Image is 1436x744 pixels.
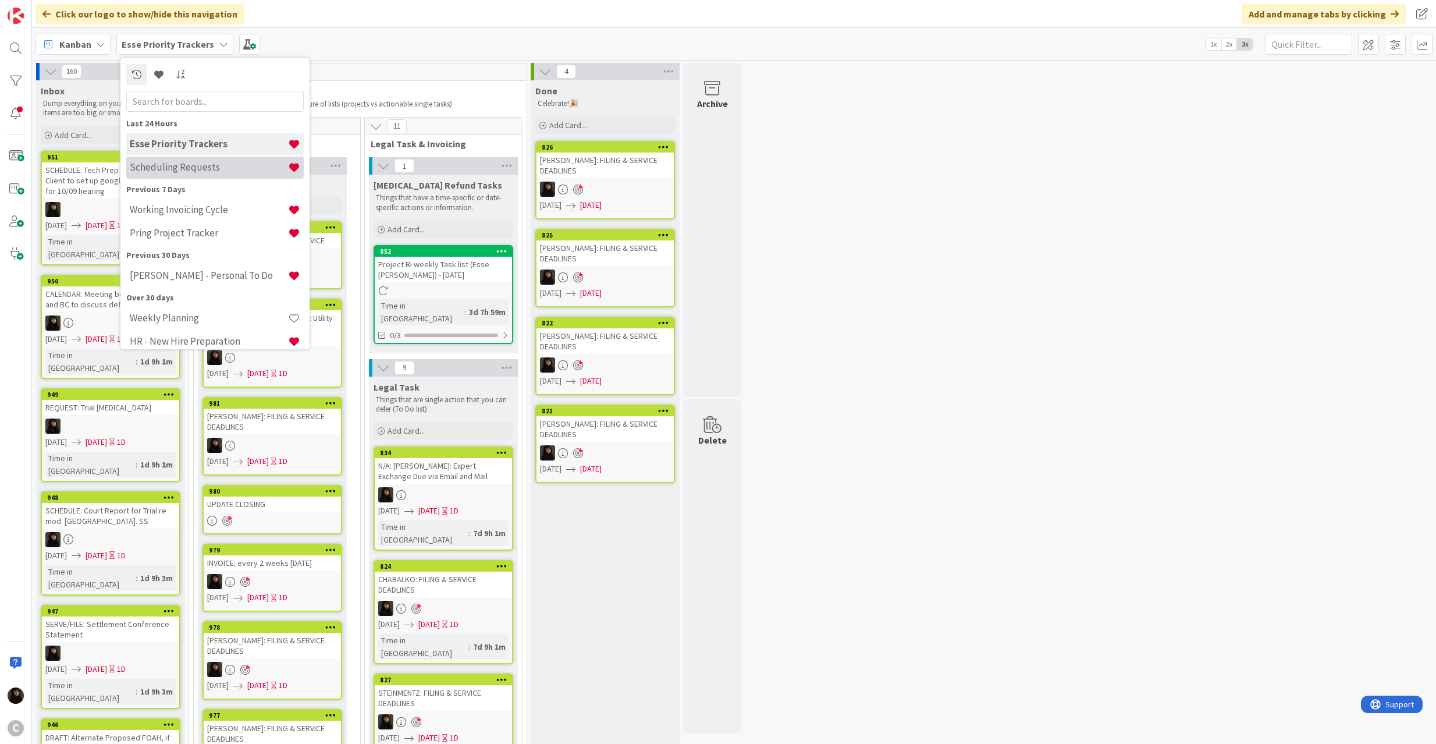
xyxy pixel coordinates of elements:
[86,663,107,675] span: [DATE]
[204,555,341,571] div: INVOICE: every 2 weeks [DATE]
[202,544,342,612] a: 979INVOICE: every 2 weeks [DATE]ES[DATE][DATE]1D
[540,287,561,299] span: [DATE]
[378,601,393,616] img: ES
[41,275,180,379] a: 950CALENDAR: Meeting between client and BC to discuss defaultES[DATE][DATE]1DTime in [GEOGRAPHIC_...
[42,389,179,415] div: 949REQUEST: Trial [MEDICAL_DATA]
[55,130,92,140] span: Add Card...
[542,407,674,415] div: 821
[536,270,674,285] div: ES
[41,491,180,596] a: 948SCHEDULE: Court Report for Trial re mod. [GEOGRAPHIC_DATA]. SSES[DATE][DATE]1DTime in [GEOGRAP...
[136,355,137,368] span: :
[42,400,179,415] div: REQUEST: Trial [MEDICAL_DATA]
[35,3,244,24] div: Click our logo to show/hide this navigation
[380,247,512,256] div: 852
[375,448,512,484] div: 834N/A: [PERSON_NAME]: Expert Exchange Due via Email and Mail
[542,319,674,327] div: 822
[47,391,179,399] div: 949
[580,463,602,475] span: [DATE]
[117,219,126,232] div: 1D
[378,634,468,660] div: Time in [GEOGRAPHIC_DATA]
[388,224,425,235] span: Add Card...
[375,714,512,729] div: ES
[137,685,176,698] div: 1d 9h 3m
[130,161,288,173] h4: Scheduling Requests
[536,416,674,442] div: [PERSON_NAME]: FILING & SERVICE DEADLINES
[697,97,728,111] div: Archive
[450,732,458,744] div: 1D
[536,328,674,354] div: [PERSON_NAME]: FILING & SERVICE DEADLINES
[117,663,126,675] div: 1D
[45,532,61,547] img: ES
[45,452,136,477] div: Time in [GEOGRAPHIC_DATA]
[375,257,512,282] div: Project Bi weekly Task list (Esse [PERSON_NAME]) - [DATE]
[126,90,304,111] input: Search for boards...
[42,276,179,312] div: 950CALENDAR: Meeting between client and BC to discuss default
[204,438,341,453] div: ES
[42,389,179,400] div: 949
[45,202,61,217] img: ES
[549,120,587,130] span: Add Card...
[41,605,180,709] a: 947SERVE/FILE: Settlement Conference StatementES[DATE][DATE]1DTime in [GEOGRAPHIC_DATA]:1d 9h 3m
[535,141,675,219] a: 826[PERSON_NAME]: FILING & SERVICE DEADLINESES[DATE][DATE]
[209,546,341,554] div: 979
[45,333,67,345] span: [DATE]
[41,151,180,265] a: 951SCHEDULE: Tech Prep Meeting with Client to set up google space chat for 10/09 hearingES[DATE][...
[42,503,179,529] div: SCHEDULE: Court Report for Trial re mod. [GEOGRAPHIC_DATA]. SS
[394,361,414,375] span: 9
[137,355,176,368] div: 1d 9h 1m
[136,685,137,698] span: :
[540,182,555,197] img: ES
[470,527,509,540] div: 7d 9h 1m
[8,8,24,24] img: Visit kanbanzone.com
[468,640,470,653] span: :
[378,520,468,546] div: Time in [GEOGRAPHIC_DATA]
[1265,34,1352,55] input: Quick Filter...
[1206,38,1221,50] span: 1x
[47,153,179,161] div: 951
[204,622,341,658] div: 978[PERSON_NAME]: FILING & SERVICE DEADLINES
[375,675,512,685] div: 827
[247,591,269,604] span: [DATE]
[126,291,304,303] div: Over 30 days
[376,395,511,414] p: Things that are single action that you can defer (To Do list)
[86,436,107,448] span: [DATE]
[418,732,440,744] span: [DATE]
[45,235,131,261] div: Time in [GEOGRAPHIC_DATA]
[42,419,179,434] div: ES
[540,445,555,460] img: ES
[378,714,393,729] img: ES
[42,532,179,547] div: ES
[204,622,341,633] div: 978
[536,357,674,373] div: ES
[8,688,24,704] img: ES
[374,179,502,191] span: Retainer Refund Tasks
[470,640,509,653] div: 7d 9h 1m
[536,142,674,178] div: 826[PERSON_NAME]: FILING & SERVICE DEADLINES
[45,550,67,562] span: [DATE]
[536,318,674,328] div: 822
[209,623,341,632] div: 978
[204,662,341,677] div: ES
[207,455,229,467] span: [DATE]
[42,720,179,730] div: 946
[202,621,342,700] a: 978[PERSON_NAME]: FILING & SERVICE DEADLINESES[DATE][DATE]1D
[464,306,466,318] span: :
[42,162,179,199] div: SCHEDULE: Tech Prep Meeting with Client to set up google space chat for 10/09 hearing
[375,572,512,597] div: CHABALKO: FILING & SERVICE DEADLINES
[202,397,342,476] a: 981[PERSON_NAME]: FILING & SERVICE DEADLINESES[DATE][DATE]1D
[47,721,179,729] div: 946
[41,388,180,482] a: 949REQUEST: Trial [MEDICAL_DATA]ES[DATE][DATE]1DTime in [GEOGRAPHIC_DATA]:1d 9h 1m
[279,591,287,604] div: 1D
[388,426,425,436] span: Add Card...
[698,433,727,447] div: Delete
[536,406,674,442] div: 821[PERSON_NAME]: FILING & SERVICE DEADLINES
[204,409,341,434] div: [PERSON_NAME]: FILING & SERVICE DEADLINES
[62,65,81,79] span: 160
[380,676,512,684] div: 827
[207,350,222,365] img: ES
[195,84,512,95] span: Organize
[378,732,400,744] span: [DATE]
[42,202,179,217] div: ES
[204,574,341,589] div: ES
[387,119,407,133] span: 11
